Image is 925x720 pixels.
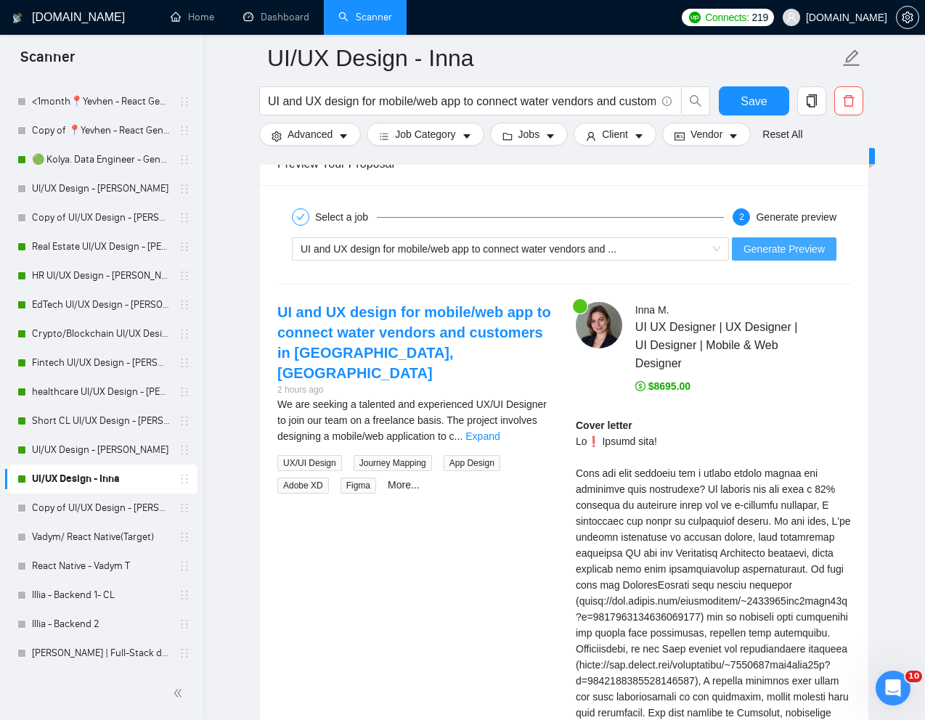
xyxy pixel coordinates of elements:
[32,290,170,319] a: EdTech UI/UX Design - [PERSON_NAME]
[268,92,656,110] input: Search Freelance Jobs...
[32,87,170,116] a: <1month📍Yevhen - React General - СL
[32,116,170,145] a: Copy of 📍Yevhen - React General - СL
[179,386,190,398] span: holder
[179,647,190,659] span: holder
[179,328,190,340] span: holder
[32,232,170,261] a: Real Estate UI/UX Design - [PERSON_NAME]
[455,430,463,442] span: ...
[797,86,826,115] button: copy
[905,671,922,682] span: 10
[682,94,709,107] span: search
[739,212,744,222] span: 2
[179,502,190,514] span: holder
[315,208,377,226] div: Select a job
[662,123,751,146] button: idcardVendorcaret-down
[576,420,632,431] strong: Cover letter
[32,203,170,232] a: Copy of UI/UX Design - [PERSON_NAME]
[296,213,305,221] span: check
[277,478,329,494] span: Adobe XD
[179,560,190,572] span: holder
[32,406,170,435] a: Short CL UI/UX Design - [PERSON_NAME]
[179,444,190,456] span: holder
[586,131,596,142] span: user
[635,381,645,391] span: dollar
[171,11,214,23] a: homeHome
[277,383,553,397] div: 2 hours ago
[32,494,170,523] a: Copy of UI/UX Design - [PERSON_NAME]
[277,398,547,442] span: We are seeking a talented and experienced UX/UI Designer to join our team on a freelance basis. T...
[897,12,918,23] span: setting
[301,243,616,255] span: UI and UX design for mobile/web app to connect water vendors and ...
[896,12,919,23] a: setting
[743,241,825,257] span: Generate Preview
[379,131,389,142] span: bars
[32,610,170,639] a: Illia - Backend 2
[179,183,190,195] span: holder
[681,86,710,115] button: search
[179,125,190,136] span: holder
[179,241,190,253] span: holder
[179,212,190,224] span: holder
[689,12,701,23] img: upwork-logo.png
[32,581,170,610] a: Illia - Backend 1- CL
[602,126,628,142] span: Client
[834,86,863,115] button: delete
[32,523,170,552] a: Vadym/ React Native(Target)
[462,131,472,142] span: caret-down
[842,49,861,67] span: edit
[277,396,553,444] div: We are seeking a talented and experienced UX/UI Designer to join our team on a freelance basis. T...
[574,123,656,146] button: userClientcaret-down
[179,618,190,630] span: holder
[732,237,836,261] button: Generate Preview
[277,304,551,381] a: UI and UX design for mobile/web app to connect water vendors and customers in [GEOGRAPHIC_DATA], ...
[502,131,513,142] span: folder
[465,430,500,442] a: Expand
[752,9,768,25] span: 219
[179,96,190,107] span: holder
[32,261,170,290] a: HR UI/UX Design - [PERSON_NAME]
[32,639,170,668] a: [PERSON_NAME] | Full-Stack dev
[32,552,170,581] a: React Native - Vadym T
[705,9,749,25] span: Connects:
[267,40,839,76] input: Scanner name...
[635,318,808,372] span: UI UX Designer | UX Designer | UI Designer | Mobile & Web Designer
[179,415,190,427] span: holder
[756,208,836,226] div: Generate preview
[243,11,309,23] a: dashboardDashboard
[32,319,170,348] a: Crypto/Blockchain UI/UX Design - [PERSON_NAME]
[675,131,685,142] span: idcard
[9,46,86,77] span: Scanner
[490,123,569,146] button: folderJobscaret-down
[518,126,540,142] span: Jobs
[367,123,484,146] button: barsJob Categorycaret-down
[762,126,802,142] a: Reset All
[179,589,190,601] span: holder
[272,131,282,142] span: setting
[634,131,644,142] span: caret-down
[444,455,500,471] span: App Design
[259,123,361,146] button: settingAdvancedcaret-down
[179,299,190,311] span: holder
[32,174,170,203] a: UI/UX Design - [PERSON_NAME]
[835,94,863,107] span: delete
[338,131,349,142] span: caret-down
[741,92,767,110] span: Save
[545,131,555,142] span: caret-down
[354,455,432,471] span: Journey Mapping
[395,126,455,142] span: Job Category
[728,131,738,142] span: caret-down
[388,479,420,491] a: More...
[179,154,190,165] span: holder
[341,478,376,494] span: Figma
[32,145,170,174] a: 🟢 Kolya. Data Engineer - General
[719,86,789,115] button: Save
[277,455,342,471] span: UX/UI Design
[576,302,622,348] img: c1exgd1l4pKi8T5lXEvpKekpxwWDUnG2tG6lBXAVXxzxkiuboWhMBWFPXX_B6ZO70q
[288,126,333,142] span: Advanced
[179,270,190,282] span: holder
[32,465,170,494] a: UI/UX Design - Inna
[690,126,722,142] span: Vendor
[173,686,187,700] span: double-left
[798,94,826,107] span: copy
[32,348,170,377] a: Fintech UI/UX Design - [PERSON_NAME]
